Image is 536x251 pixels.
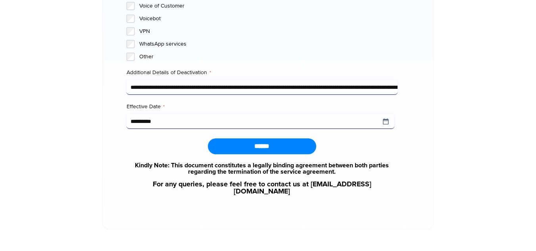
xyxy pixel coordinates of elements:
a: Kindly Note: This document constitutes a legally binding agreement between both parties regarding... [127,162,398,175]
label: WhatsApp services [139,40,398,48]
label: Voicebot [139,15,398,23]
label: Other [139,53,398,61]
label: VPN [139,27,398,35]
label: Voice of Customer [139,2,398,10]
label: Effective Date [127,103,398,111]
label: Additional Details of Deactivation [127,69,398,77]
a: For any queries, please feel free to contact us at [EMAIL_ADDRESS][DOMAIN_NAME] [127,181,398,195]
